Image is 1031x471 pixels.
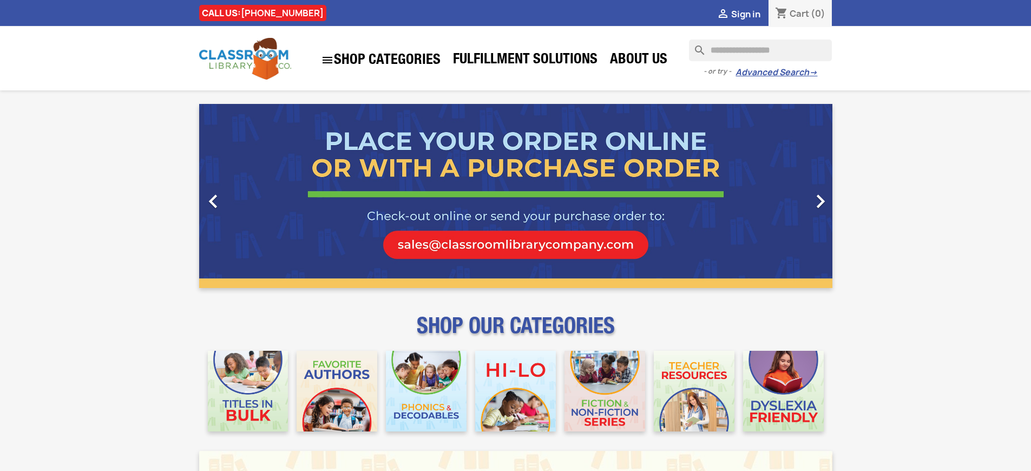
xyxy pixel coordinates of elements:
img: CLC_Bulk_Mobile.jpg [208,351,288,431]
span: Cart [790,8,809,19]
img: CLC_Favorite_Authors_Mobile.jpg [297,351,377,431]
p: SHOP OUR CATEGORIES [199,323,832,342]
a: About Us [605,50,673,71]
span: Sign in [731,8,760,20]
img: CLC_Phonics_And_Decodables_Mobile.jpg [386,351,467,431]
input: Search [689,40,832,61]
i: search [689,40,702,53]
a: [PHONE_NUMBER] [241,7,324,19]
a: SHOP CATEGORIES [316,48,446,72]
img: CLC_HiLo_Mobile.jpg [475,351,556,431]
img: Classroom Library Company [199,38,291,80]
a: Advanced Search→ [736,67,817,78]
span: (0) [811,8,825,19]
a: Previous [199,104,294,288]
a: Next [737,104,832,288]
span: → [809,67,817,78]
i: shopping_cart [775,8,788,21]
ul: Carousel container [199,104,832,288]
img: CLC_Teacher_Resources_Mobile.jpg [654,351,734,431]
img: CLC_Dyslexia_Mobile.jpg [743,351,824,431]
span: - or try - [704,66,736,77]
a: Fulfillment Solutions [448,50,603,71]
div: CALL US: [199,5,326,21]
i:  [200,188,227,215]
a:  Sign in [717,8,760,20]
i:  [807,188,834,215]
i:  [321,54,334,67]
img: CLC_Fiction_Nonfiction_Mobile.jpg [564,351,645,431]
i:  [717,8,730,21]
